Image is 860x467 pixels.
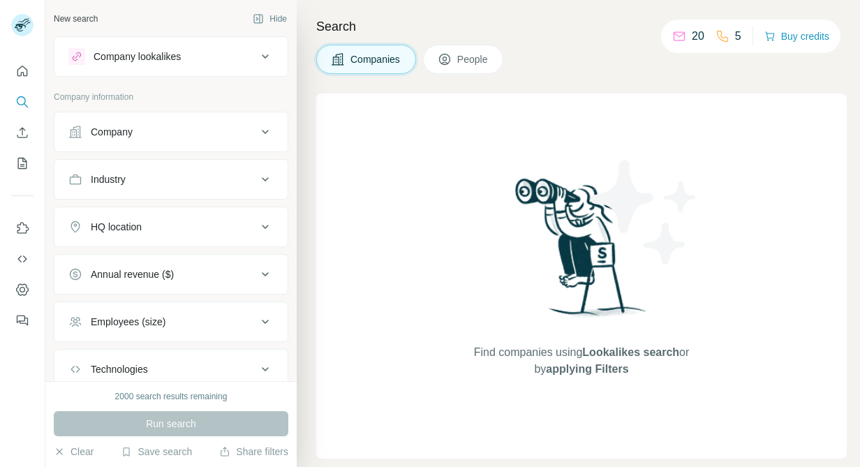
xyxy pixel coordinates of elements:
button: Feedback [11,308,34,333]
img: Surfe Illustration - Woman searching with binoculars [509,175,654,330]
button: Company [54,115,288,149]
button: Clear [54,445,94,459]
button: Search [11,89,34,114]
button: Buy credits [764,27,829,46]
button: HQ location [54,210,288,244]
span: People [457,52,489,66]
h4: Search [316,17,843,36]
div: Company lookalikes [94,50,181,64]
span: Lookalikes search [582,346,679,358]
p: 20 [692,28,704,45]
button: Company lookalikes [54,40,288,73]
button: Technologies [54,353,288,386]
button: Enrich CSV [11,120,34,145]
div: Company [91,125,133,139]
button: Annual revenue ($) [54,258,288,291]
div: Annual revenue ($) [91,267,174,281]
button: Employees (size) [54,305,288,339]
div: New search [54,13,98,25]
div: Technologies [91,362,148,376]
span: applying Filters [546,363,628,375]
p: Company information [54,91,288,103]
div: Industry [91,172,126,186]
button: Share filters [219,445,288,459]
button: Industry [54,163,288,196]
div: Employees (size) [91,315,165,329]
button: Use Surfe API [11,246,34,272]
button: Dashboard [11,277,34,302]
img: Surfe Illustration - Stars [581,149,707,275]
button: My lists [11,151,34,176]
button: Save search [121,445,192,459]
button: Hide [243,8,297,29]
div: 2000 search results remaining [115,390,228,403]
div: HQ location [91,220,142,234]
p: 5 [735,28,741,45]
span: Companies [350,52,401,66]
span: Find companies using or by [470,344,693,378]
button: Quick start [11,59,34,84]
button: Use Surfe on LinkedIn [11,216,34,241]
